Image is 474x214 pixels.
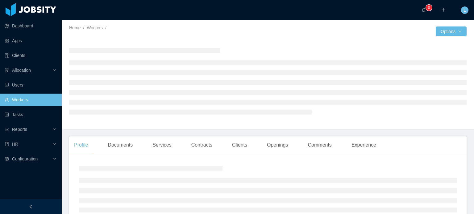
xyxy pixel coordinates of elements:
a: icon: userWorkers [5,94,57,106]
div: Contracts [186,136,217,154]
i: icon: bell [422,8,426,12]
span: / [105,25,106,30]
i: icon: plus [441,8,446,12]
span: / [83,25,84,30]
div: Experience [347,136,381,154]
i: icon: book [5,142,9,146]
div: Documents [103,136,138,154]
i: icon: solution [5,68,9,72]
div: Clients [227,136,252,154]
div: Services [148,136,176,154]
a: Workers [87,25,103,30]
div: Openings [262,136,293,154]
span: L [464,6,466,14]
i: icon: line-chart [5,127,9,131]
span: Reports [12,127,27,132]
span: Configuration [12,156,38,161]
a: Home [69,25,81,30]
button: Optionsicon: down [436,26,467,36]
span: Allocation [12,68,31,73]
i: icon: setting [5,157,9,161]
a: icon: auditClients [5,49,57,62]
div: Profile [69,136,93,154]
a: icon: pie-chartDashboard [5,20,57,32]
span: HR [12,142,18,147]
div: Comments [303,136,337,154]
sup: 0 [426,5,432,11]
a: icon: appstoreApps [5,34,57,47]
a: icon: robotUsers [5,79,57,91]
a: icon: profileTasks [5,108,57,121]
